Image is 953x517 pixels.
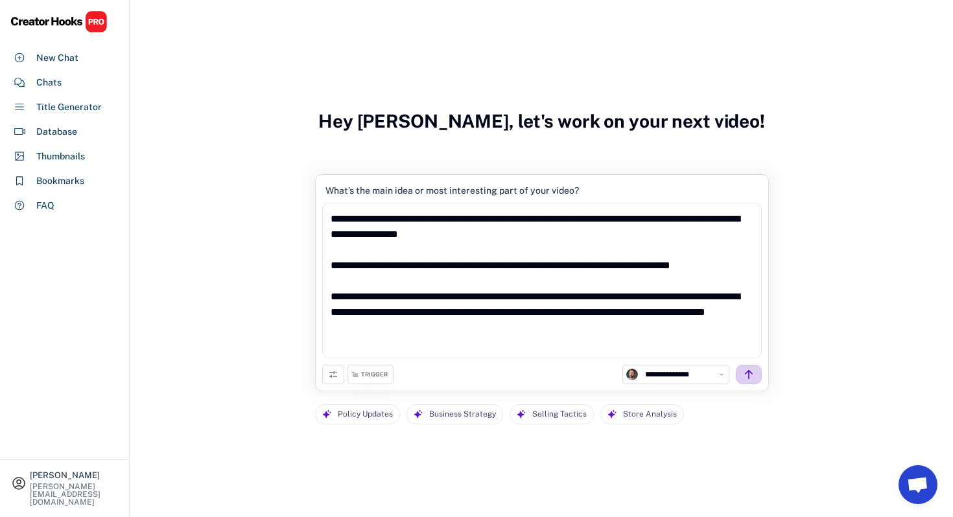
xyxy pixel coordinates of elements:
[36,174,84,188] div: Bookmarks
[10,10,108,33] img: CHPRO%20Logo.svg
[30,471,118,479] div: [PERSON_NAME]
[361,371,388,379] div: TRIGGER
[36,125,77,139] div: Database
[623,405,677,424] div: Store Analysis
[429,405,496,424] div: Business Strategy
[36,199,54,213] div: FAQ
[36,76,62,89] div: Chats
[325,185,579,196] div: What’s the main idea or most interesting part of your video?
[338,405,393,424] div: Policy Updates
[899,465,937,504] a: Open chat
[36,150,85,163] div: Thumbnails
[36,100,102,114] div: Title Generator
[626,369,638,380] img: channels4_profile.jpg
[318,97,765,146] h3: Hey [PERSON_NAME], let's work on your next video!
[36,51,78,65] div: New Chat
[30,483,118,506] div: [PERSON_NAME][EMAIL_ADDRESS][DOMAIN_NAME]
[532,405,587,424] div: Selling Tactics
